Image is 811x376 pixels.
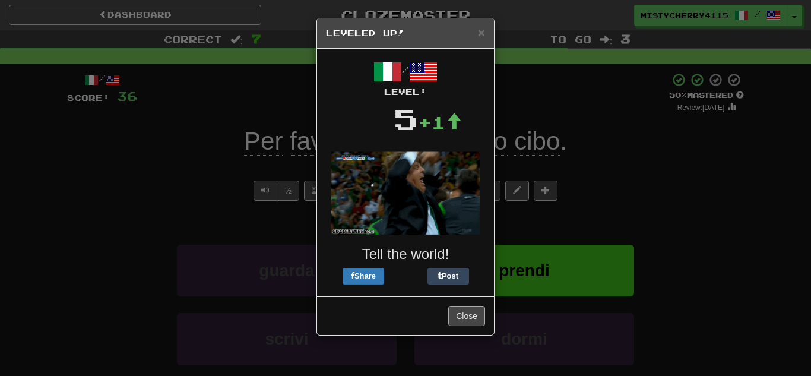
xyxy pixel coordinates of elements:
[326,86,485,98] div: Level:
[448,306,485,326] button: Close
[384,268,427,285] iframe: X Post Button
[478,26,485,39] button: Close
[331,151,480,235] img: soccer-coach-305de1daf777ce53eb89c6f6bc29008043040bc4dbfb934f710cb4871828419f.gif
[427,268,469,285] button: Post
[418,110,462,134] div: +1
[394,98,418,140] div: 5
[326,247,485,262] h3: Tell the world!
[326,27,485,39] h5: Leveled Up!
[326,58,485,98] div: /
[343,268,384,285] button: Share
[478,26,485,39] span: ×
